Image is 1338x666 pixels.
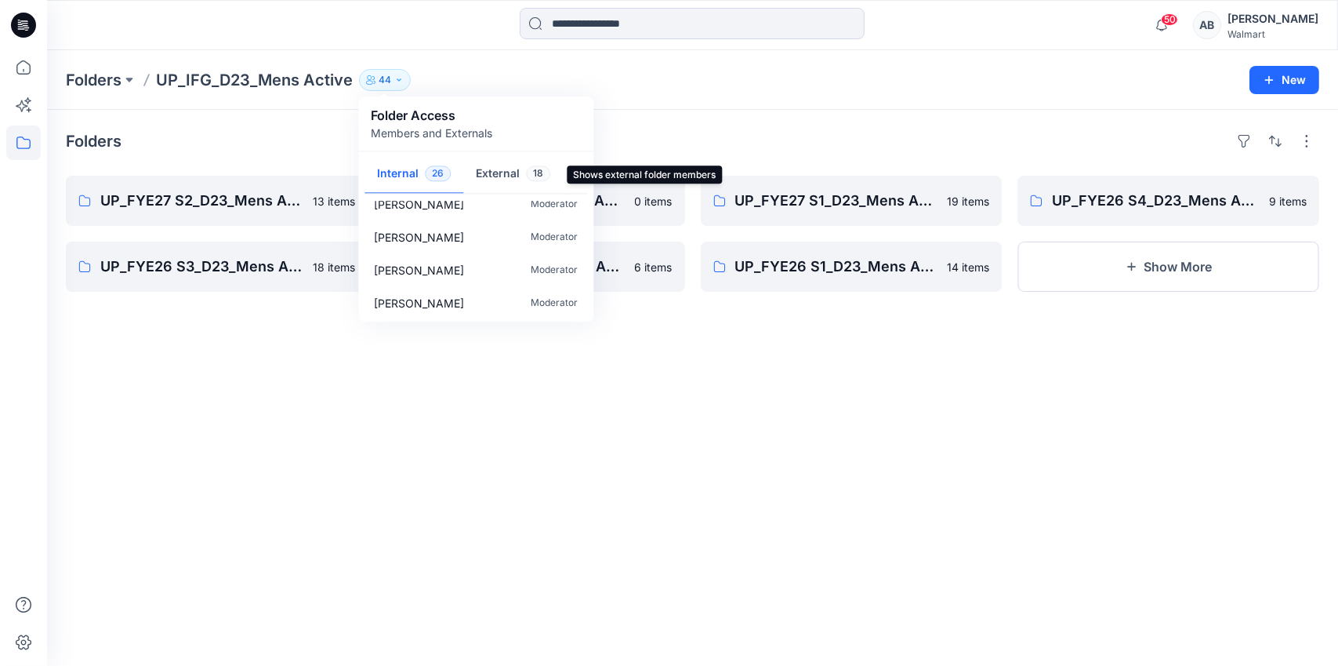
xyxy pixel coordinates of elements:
[100,190,303,212] p: UP_FYE27 S2_D23_Mens Active - IFG
[379,71,391,89] p: 44
[1193,11,1221,39] div: AB
[526,166,550,181] span: 18
[1269,193,1307,209] p: 9 items
[361,286,590,319] a: [PERSON_NAME]Moderator
[531,295,578,311] p: Moderator
[635,193,673,209] p: 0 items
[635,259,673,275] p: 6 items
[374,295,464,311] p: Harisankar Radhakrishna
[371,106,492,125] p: Folder Access
[313,193,355,209] p: 13 items
[701,242,1003,292] a: UP_FYE26 S1_D23_Mens Active - IFG14 items
[361,220,590,253] a: [PERSON_NAME]Moderator
[531,229,578,246] p: Moderator
[364,155,463,195] button: Internal
[1227,9,1318,28] div: [PERSON_NAME]
[735,256,938,278] p: UP_FYE26 S1_D23_Mens Active - IFG
[66,69,121,91] a: Folders
[374,262,464,278] p: Maren Hall
[156,69,353,91] p: UP_IFG_D23_Mens Active
[374,196,464,213] p: Dana Dykes
[735,190,938,212] p: UP_FYE27 S1_D23_Mens Active - IFG
[463,155,563,195] button: External
[1017,176,1319,226] a: UP_FYE26 S4_D23_Mens Active - IFG9 items
[100,256,303,278] p: UP_FYE26 S3_D23_Mens Active - IFG
[531,196,578,213] p: Moderator
[1161,13,1178,26] span: 50
[947,193,989,209] p: 19 items
[531,262,578,278] p: Moderator
[1249,66,1319,94] button: New
[361,187,590,220] a: [PERSON_NAME]Moderator
[361,253,590,286] a: [PERSON_NAME]Moderator
[359,69,411,91] button: 44
[66,242,368,292] a: UP_FYE26 S3_D23_Mens Active - IFG18 items
[66,176,368,226] a: UP_FYE27 S2_D23_Mens Active - IFG13 items
[1227,28,1318,40] div: Walmart
[66,132,121,151] h4: Folders
[313,259,355,275] p: 18 items
[1017,242,1319,292] button: Show More
[425,166,451,181] span: 26
[947,259,989,275] p: 14 items
[701,176,1003,226] a: UP_FYE27 S1_D23_Mens Active - IFG19 items
[1052,190,1260,212] p: UP_FYE26 S4_D23_Mens Active - IFG
[371,125,492,141] p: Members and Externals
[374,229,464,246] p: Maria Lopez Hernandez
